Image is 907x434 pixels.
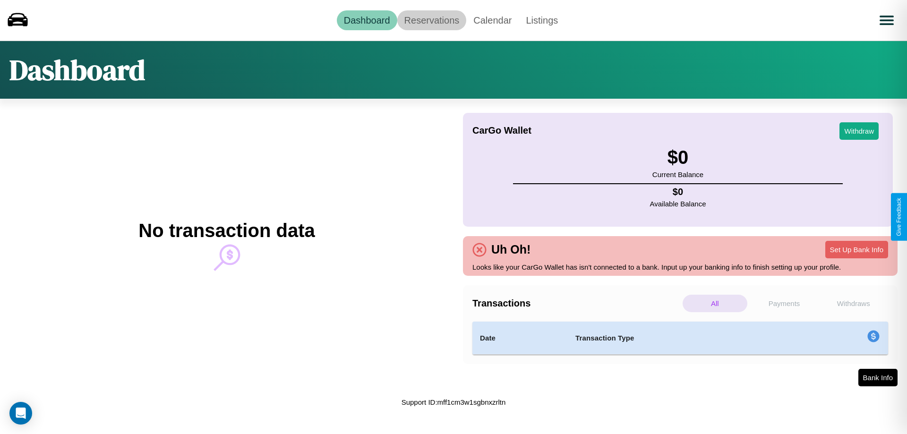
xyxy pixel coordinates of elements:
[825,241,888,258] button: Set Up Bank Info
[821,295,886,312] p: Withdraws
[858,369,898,386] button: Bank Info
[683,295,747,312] p: All
[873,7,900,34] button: Open menu
[472,261,888,273] p: Looks like your CarGo Wallet has isn't connected to a bank. Input up your banking info to finish ...
[472,125,531,136] h4: CarGo Wallet
[472,322,888,355] table: simple table
[9,402,32,425] div: Open Intercom Messenger
[480,332,560,344] h4: Date
[487,243,535,256] h4: Uh Oh!
[650,187,706,197] h4: $ 0
[839,122,879,140] button: Withdraw
[652,168,703,181] p: Current Balance
[650,197,706,210] p: Available Balance
[472,298,680,309] h4: Transactions
[9,51,145,89] h1: Dashboard
[896,198,902,236] div: Give Feedback
[575,332,790,344] h4: Transaction Type
[652,147,703,168] h3: $ 0
[402,396,506,408] p: Support ID: mff1cm3w1sgbnxzrltn
[466,10,519,30] a: Calendar
[138,220,315,241] h2: No transaction data
[752,295,817,312] p: Payments
[519,10,565,30] a: Listings
[337,10,397,30] a: Dashboard
[397,10,467,30] a: Reservations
